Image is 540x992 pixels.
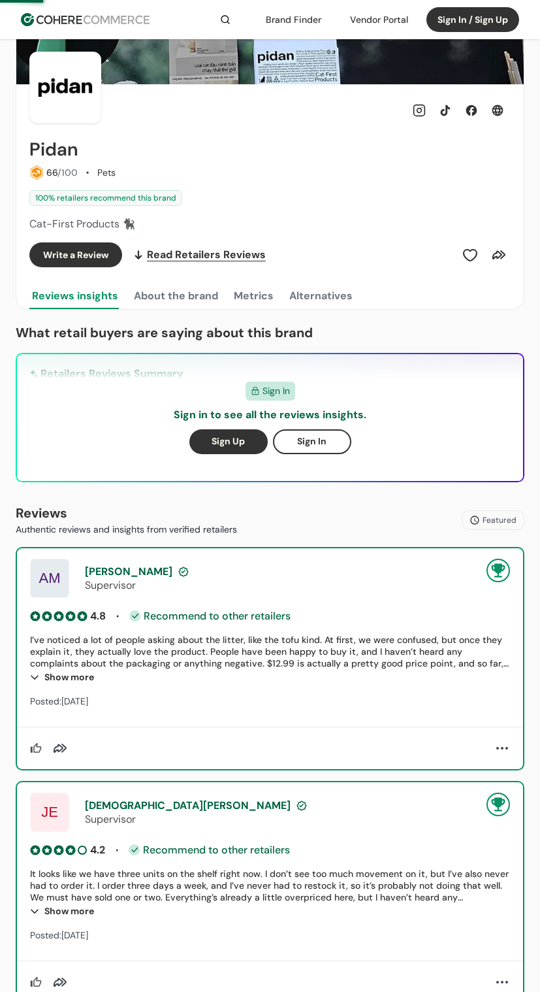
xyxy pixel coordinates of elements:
[133,242,266,267] a: Read Retailers Reviews
[90,608,106,623] div: 4.8
[231,283,276,309] button: Metrics
[129,610,291,621] div: Recommend to other retailers
[30,903,510,919] div: Show more
[21,13,150,26] img: Cohere Logo
[483,514,516,526] span: Featured
[57,167,78,178] span: /100
[131,283,221,309] button: About the brand
[426,7,519,32] button: Sign In / Sign Up
[262,384,290,398] span: Sign In
[16,323,524,342] p: What retail buyers are saying about this brand
[85,578,471,592] div: Supervisor
[30,695,510,707] div: Posted: [DATE]
[29,242,122,267] button: Write a Review
[85,799,291,812] span: [DEMOGRAPHIC_DATA][PERSON_NAME]
[29,283,121,309] button: Reviews insights
[29,217,135,231] span: Cat-First Products 🐈‍⬛
[147,247,266,263] span: Read Retailers Reviews
[129,844,290,855] div: Recommend to other retailers
[90,842,105,857] div: 4.2
[174,407,366,423] p: Sign in to see all the reviews insights.
[29,52,101,124] img: Brand Photo
[29,190,182,206] div: 100 % retailers recommend this brand
[30,634,510,669] div: I’ve noticed a lot of people asking about the litter, like the tofu kind. At first, we were confu...
[116,610,119,622] span: •
[189,429,268,454] button: Sign Up
[287,283,355,309] button: Alternatives
[273,429,351,454] button: Sign In
[16,504,67,521] b: Reviews
[16,523,237,537] p: Authentic reviews and insights from verified retailers
[30,929,510,941] div: Posted: [DATE]
[46,167,57,178] span: 66
[85,812,471,826] div: Supervisor
[85,565,172,578] span: [PERSON_NAME]
[30,868,510,903] div: It looks like we have three units on the shelf right now. I don’t see too much movement on it, bu...
[30,669,510,685] div: Show more
[97,166,116,180] div: Pets
[116,844,118,856] span: •
[29,139,78,160] h2: Pidan
[16,8,524,84] img: Brand cover image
